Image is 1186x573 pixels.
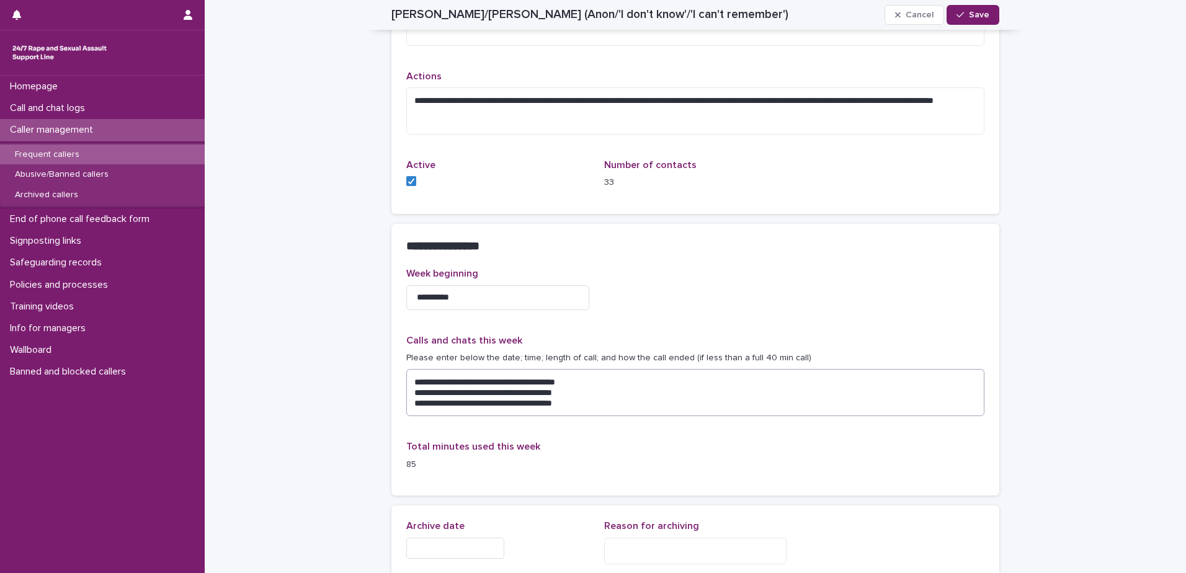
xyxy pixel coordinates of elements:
h2: [PERSON_NAME]/[PERSON_NAME] (Anon/'I don't know'/'I can't remember') [391,7,788,22]
p: Wallboard [5,344,61,356]
p: Info for managers [5,322,96,334]
img: rhQMoQhaT3yELyF149Cw [10,40,109,65]
span: Number of contacts [604,160,697,170]
span: Archive date [406,521,465,531]
p: Safeguarding records [5,257,112,269]
p: Caller management [5,124,103,136]
span: Save [969,11,989,19]
span: Calls and chats this week [406,335,522,345]
button: Cancel [885,5,944,25]
p: Banned and blocked callers [5,366,136,378]
p: 33 [604,176,787,189]
p: Homepage [5,81,68,92]
span: Reason for archiving [604,521,699,531]
span: Actions [406,71,442,81]
span: Total minutes used this week [406,442,540,451]
p: End of phone call feedback form [5,213,159,225]
span: Cancel [906,11,934,19]
span: Active [406,160,435,170]
p: Call and chat logs [5,102,95,114]
p: Archived callers [5,190,88,200]
span: Week beginning [406,269,478,278]
p: Signposting links [5,235,91,247]
p: Policies and processes [5,279,118,291]
p: Please enter below the date; time; length of call; and how the call ended (if less than a full 40... [406,352,984,365]
p: Frequent callers [5,149,89,160]
p: Abusive/Banned callers [5,169,118,180]
p: 85 [406,458,589,471]
button: Save [947,5,999,25]
p: Training videos [5,301,84,313]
